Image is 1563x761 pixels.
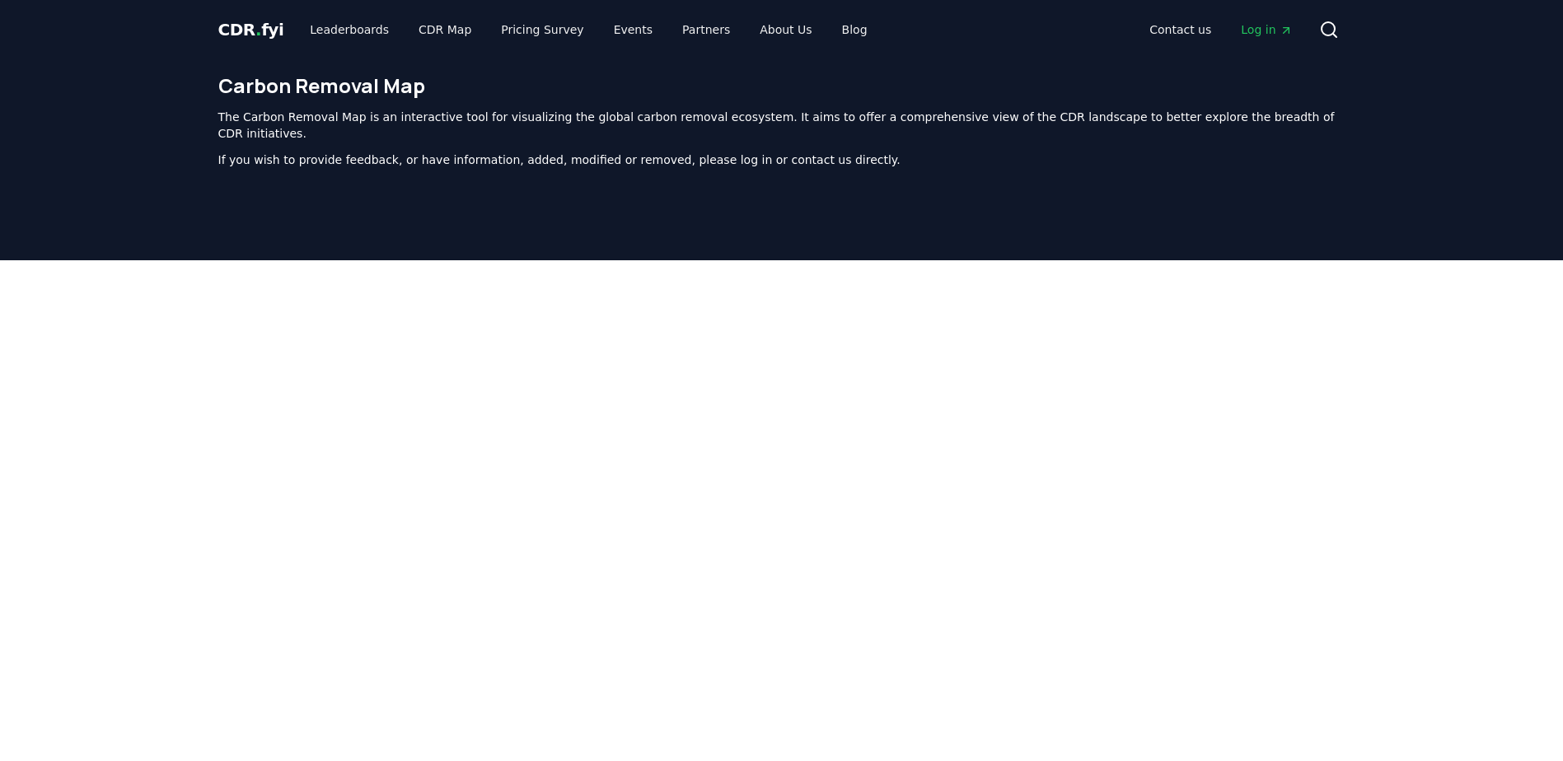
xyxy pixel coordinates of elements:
[405,15,484,44] a: CDR Map
[218,152,1345,168] p: If you wish to provide feedback, or have information, added, modified or removed, please log in o...
[669,15,743,44] a: Partners
[601,15,666,44] a: Events
[1241,21,1292,38] span: Log in
[218,20,284,40] span: CDR fyi
[297,15,402,44] a: Leaderboards
[297,15,880,44] nav: Main
[255,20,261,40] span: .
[1136,15,1224,44] a: Contact us
[746,15,825,44] a: About Us
[1228,15,1305,44] a: Log in
[218,72,1345,99] h1: Carbon Removal Map
[218,109,1345,142] p: The Carbon Removal Map is an interactive tool for visualizing the global carbon removal ecosystem...
[829,15,881,44] a: Blog
[218,18,284,41] a: CDR.fyi
[1136,15,1305,44] nav: Main
[488,15,597,44] a: Pricing Survey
